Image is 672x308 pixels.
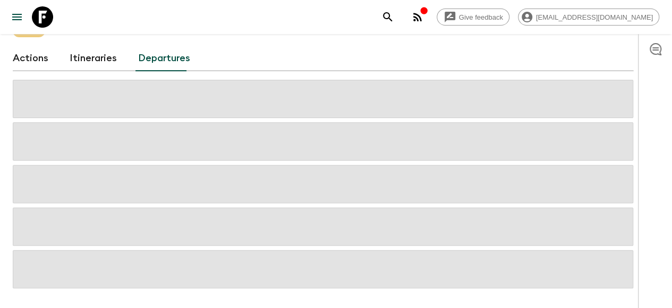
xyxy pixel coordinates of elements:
button: menu [6,6,28,28]
div: [EMAIL_ADDRESS][DOMAIN_NAME] [518,9,659,26]
a: Departures [138,46,190,71]
a: Actions [13,46,48,71]
button: search adventures [377,6,398,28]
a: Itineraries [70,46,117,71]
span: [EMAIL_ADDRESS][DOMAIN_NAME] [530,13,659,21]
a: Give feedback [437,9,509,26]
span: Give feedback [453,13,509,21]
